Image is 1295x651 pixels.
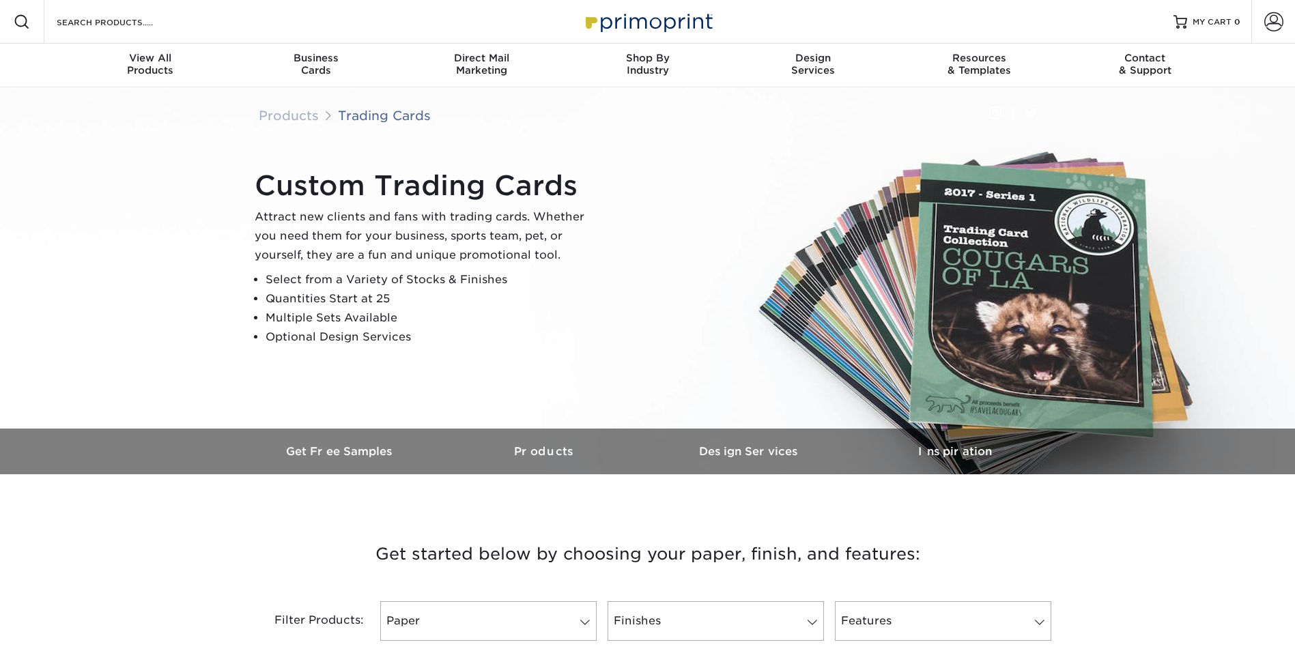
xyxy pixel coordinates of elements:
[248,523,1047,585] h3: Get started below by choosing your paper, finish, and features:
[399,52,565,64] span: Direct Mail
[896,52,1062,76] div: & Templates
[896,52,1062,64] span: Resources
[730,52,896,64] span: Design
[835,601,1051,641] a: Features
[380,601,597,641] a: Paper
[233,44,399,87] a: BusinessCards
[853,429,1057,474] a: Inspiration
[443,429,648,474] a: Products
[1234,17,1240,27] span: 0
[730,52,896,76] div: Services
[238,445,443,458] h3: Get Free Samples
[1062,52,1228,76] div: & Support
[266,328,596,347] li: Optional Design Services
[443,445,648,458] h3: Products
[580,7,716,36] img: Primoprint
[238,601,375,641] div: Filter Products:
[648,445,853,458] h3: Design Services
[338,108,431,123] a: Trading Cards
[399,52,565,76] div: Marketing
[255,169,596,202] h1: Custom Trading Cards
[266,289,596,308] li: Quantities Start at 25
[399,44,565,87] a: Direct MailMarketing
[255,207,596,265] p: Attract new clients and fans with trading cards. Whether you need them for your business, sports ...
[233,52,399,64] span: Business
[730,44,896,87] a: DesignServices
[608,601,824,641] a: Finishes
[266,308,596,328] li: Multiple Sets Available
[1062,44,1228,87] a: Contact& Support
[565,52,730,64] span: Shop By
[1062,52,1228,64] span: Contact
[68,52,233,76] div: Products
[68,44,233,87] a: View AllProducts
[233,52,399,76] div: Cards
[853,445,1057,458] h3: Inspiration
[259,108,319,123] a: Products
[565,52,730,76] div: Industry
[565,44,730,87] a: Shop ByIndustry
[1193,16,1232,28] span: MY CART
[55,14,188,30] input: SEARCH PRODUCTS.....
[266,270,596,289] li: Select from a Variety of Stocks & Finishes
[68,52,233,64] span: View All
[648,429,853,474] a: Design Services
[896,44,1062,87] a: Resources& Templates
[238,429,443,474] a: Get Free Samples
